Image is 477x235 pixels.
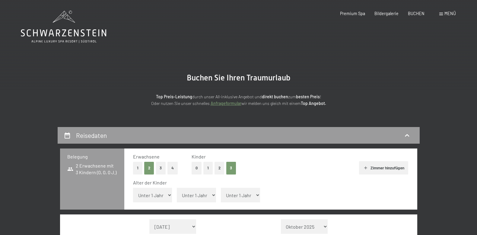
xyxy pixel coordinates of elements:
[156,94,192,99] strong: Top Preis-Leistung
[203,162,213,174] button: 1
[192,154,206,159] span: Kinder
[133,162,142,174] button: 1
[67,162,117,176] span: 2 Erwachsene mit 3 Kindern (0, 0, 0 J.)
[444,11,456,16] span: Menü
[192,162,202,174] button: 0
[296,94,320,99] strong: besten Preis
[106,93,371,107] p: durch unser All-inklusive Angebot und zum ! Oder nutzen Sie unser schnelles wir melden uns gleich...
[262,94,288,99] strong: direkt buchen
[156,162,166,174] button: 3
[187,73,291,82] span: Buchen Sie Ihren Traumurlaub
[374,11,399,16] a: Bildergalerie
[408,11,425,16] a: BUCHEN
[67,153,117,160] h3: Belegung
[215,162,224,174] button: 2
[301,101,326,106] strong: Top Angebot.
[211,101,241,106] a: Anfrageformular
[340,11,365,16] a: Premium Spa
[133,154,160,159] span: Erwachsene
[359,161,408,175] button: Zimmer hinzufügen
[167,162,178,174] button: 4
[133,179,404,186] div: Alter der Kinder
[76,132,107,139] h2: Reisedaten
[144,162,154,174] button: 2
[226,162,236,174] button: 3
